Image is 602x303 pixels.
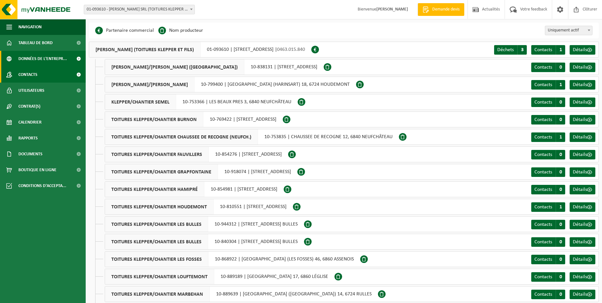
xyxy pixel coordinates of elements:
div: 10-944312 | [STREET_ADDRESS] BULLES [105,216,304,232]
div: 10-810551 | [STREET_ADDRESS] [105,199,293,215]
div: 10-868922 | [GEOGRAPHIC_DATA] (LES FOSSES) 46, 6860 ASSENOIS [105,251,360,267]
div: 10-753835 | CHAUSSEE DE RECOGNE 12, 6840 NEUFCHÂTEAU [105,129,399,145]
span: 0 [556,185,565,194]
span: Détails [573,257,587,262]
a: Contacts 1 [531,132,565,142]
span: 0 [556,115,565,125]
span: Contacts [534,257,552,262]
span: 1 [556,132,565,142]
span: 0 [556,237,565,247]
a: Détails [570,63,595,72]
span: Uniquement actif [545,26,592,35]
span: Boutique en ligne [18,162,56,178]
span: Détails [573,117,587,122]
a: Détails [570,255,595,264]
a: Détails [570,98,595,107]
span: Uniquement actif [545,26,592,35]
a: Détails [570,237,595,247]
span: Détails [573,152,587,157]
a: Contacts 1 [531,202,565,212]
a: Détails [570,185,595,194]
a: Détails [570,45,595,55]
div: 10-753366 | LES BEAUX PRES 3, 6840 NEUFCHÂTEAU [105,94,298,110]
div: 10-889189 | [GEOGRAPHIC_DATA] 17, 6860 LÉGLISE [105,269,334,285]
span: TOITURES KLEPPER/CHANTIER LOUFTEMONT [105,269,214,284]
div: 10-854981 | [STREET_ADDRESS] [105,181,284,197]
span: TOITURES KLEPPER/CHANTIER GRAPFONTAINE [105,164,218,179]
a: Contacts 0 [531,272,565,282]
span: Détails [573,65,587,70]
span: Contacts [534,47,552,52]
a: Contacts 0 [531,220,565,229]
span: 01-093610 - KLEPPER PASCAL SRL (TOITURES KLEPPER ET FILS) - NEUFCHÂTEAU [84,5,195,14]
span: Contacts [534,239,552,245]
span: Détails [573,274,587,279]
div: 10-889639 | [GEOGRAPHIC_DATA] ([GEOGRAPHIC_DATA]) 14, 6724 RULLES [105,286,378,302]
span: Contacts [18,67,37,83]
span: 0 [556,290,565,299]
span: Contacts [534,117,552,122]
span: Tableau de bord [18,35,53,51]
span: Détails [573,82,587,87]
span: Détails [573,292,587,297]
a: Détails [570,132,595,142]
span: [PERSON_NAME]/[PERSON_NAME] [105,77,195,92]
strong: [PERSON_NAME] [376,7,408,12]
span: 0 [556,272,565,282]
div: 10-838131 | [STREET_ADDRESS] [105,59,324,75]
span: 0 [556,220,565,229]
span: TOITURES KLEPPER/CHANTIER BURNON [105,112,203,127]
div: 10-799400 | [GEOGRAPHIC_DATA] (HARINSART) 18, 6724 HOUDEMONT [105,77,356,92]
span: Contacts [534,170,552,175]
a: Contacts 0 [531,255,565,264]
span: Contacts [534,222,552,227]
span: Contacts [534,135,552,140]
span: Détails [573,170,587,175]
span: Utilisateurs [18,83,44,98]
span: Contrat(s) [18,98,40,114]
a: Contacts 0 [531,290,565,299]
span: Détails [573,239,587,245]
a: Détails [570,272,595,282]
a: Détails [570,290,595,299]
span: 0 [556,98,565,107]
div: 10-854276 | [STREET_ADDRESS] [105,146,288,162]
div: 10-918074 | [STREET_ADDRESS] [105,164,297,180]
span: Rapports [18,130,38,146]
span: Détails [573,47,587,52]
span: 0 [556,255,565,264]
span: Détails [573,187,587,192]
span: TOITURES KLEPPER/CHANTIER FAUVILLERS [105,147,209,162]
span: Contacts [534,100,552,105]
div: 10-769422 | [STREET_ADDRESS] [105,111,283,127]
div: 10-840304 | [STREET_ADDRESS] BULLES [105,234,304,250]
span: Détails [573,135,587,140]
span: 1 [556,202,565,212]
span: 1 [556,45,565,55]
a: Contacts 0 [531,237,565,247]
span: Détails [573,222,587,227]
a: Contacts 0 [531,63,565,72]
span: [PERSON_NAME] (TOITURES KLEPPER ET FILS) [89,42,201,57]
a: Contacts 0 [531,98,565,107]
span: Navigation [18,19,42,35]
a: Déchets 3 [494,45,527,55]
a: Contacts 1 [531,80,565,90]
a: Demande devis [418,3,464,16]
span: TOITURES KLEPPER/CHANTIER LES BULLES [105,217,208,232]
span: Contacts [534,152,552,157]
a: Détails [570,115,595,125]
span: 3 [517,45,527,55]
span: Contacts [534,205,552,210]
span: KLEPPER/CHANTIER SEMEL [105,94,176,110]
span: Contacts [534,65,552,70]
a: Détails [570,150,595,159]
span: 0463.015.840 [277,47,305,52]
a: Détails [570,220,595,229]
div: 01-093610 | [STREET_ADDRESS] | [89,42,311,57]
span: 0 [556,63,565,72]
span: 0 [556,150,565,159]
span: TOITURES KLEPPER/CHANTIER CHAUSSEE DE RECOGNE (NEUFCH.) [105,129,258,145]
span: Contacts [534,82,552,87]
